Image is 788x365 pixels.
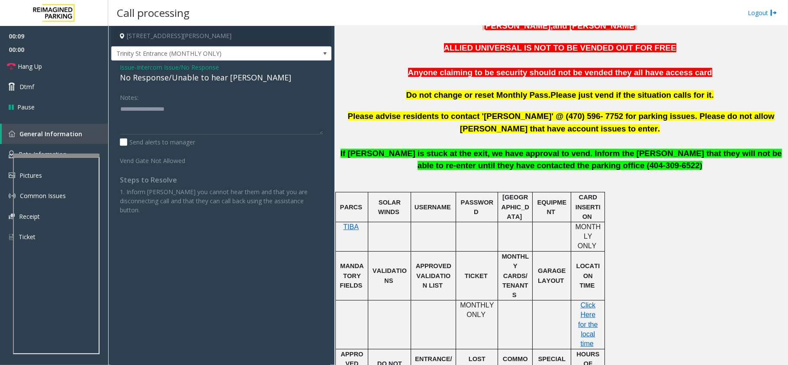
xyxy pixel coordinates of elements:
span: Rate Information [19,150,67,158]
img: 'icon' [9,214,15,219]
img: 'icon' [9,173,15,178]
span: Dtmf [19,82,34,91]
span: Please just vend if the situation calls for it. [550,90,714,99]
span: Issue [120,63,135,72]
img: 'icon' [9,192,16,199]
div: No Response/Unable to hear [PERSON_NAME] [120,72,323,83]
span: EQUIPMENT [537,199,567,215]
label: Send alerts to manager [120,138,195,147]
span: [GEOGRAPHIC_DATA] [502,194,529,220]
span: GARAGE LAYOUT [538,267,566,284]
span: Anyone claiming to be security should not be vended they all have access card [408,68,712,77]
span: ALLIED UNIVERSAL IS NOT TO BE VENDED OUT FOR FREE [444,43,676,52]
span: Intercom Issue/No Response [137,63,219,72]
span: Pause [17,102,35,112]
h4: Steps to Resolve [120,176,323,184]
img: logout [770,8,777,17]
img: 'icon' [9,150,14,158]
span: CARD INSERTION [576,194,601,220]
span: Hang Up [18,62,42,71]
a: Click Here for the local time [578,302,598,348]
p: 1. Inform [PERSON_NAME] you cannot hear them and that you are disconnecting call and that they ca... [120,187,323,215]
span: TIBA [343,223,359,231]
span: Do not change or reset Monthly Pass. [406,90,550,99]
span: - [135,63,219,71]
a: TIBA [343,224,359,231]
span: APPROVED VALIDATION LIST [416,263,451,289]
img: 'icon' [9,233,14,241]
span: USERNAME [415,204,451,211]
span: MONTHLY ONLY [576,223,601,250]
span: SOLAR WINDS [378,199,401,215]
a: General Information [2,124,108,144]
label: Notes: [120,90,138,102]
span: PARCS [340,204,362,211]
span: Trinity St Entrance (MONTHLY ONLY) [112,47,287,61]
span: VALIDATIONS [373,267,407,284]
img: 'icon' [9,131,15,137]
span: MONTHLY CARDS/TENANTS [502,253,529,299]
span: Please advise residents to contact '[PERSON_NAME]' @ (470) 596- 7752 for parking issues. Please d... [348,112,775,133]
a: Logout [748,8,777,17]
h4: [STREET_ADDRESS][PERSON_NAME] [111,26,331,46]
span: General Information [19,130,82,138]
label: Vend Gate Not Allowed [118,153,204,165]
span: LOCATION TIME [576,263,600,289]
h3: Call processing [113,2,194,23]
span: PASSWORD [460,199,493,215]
span: If [PERSON_NAME] is stuck at the exit, we have approval to vend. Inform the [PERSON_NAME] that th... [341,149,782,170]
span: and [PERSON_NAME] [553,21,637,30]
span: TICKET [465,272,488,279]
span: MANDATORY FIELDS [340,263,363,289]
